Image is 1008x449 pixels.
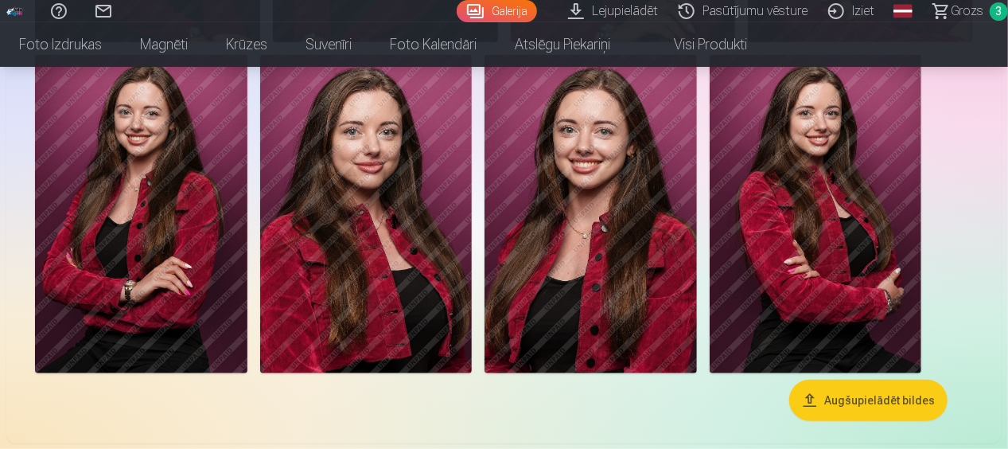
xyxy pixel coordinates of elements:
span: 3 [990,2,1008,21]
img: /fa1 [6,6,24,16]
span: Grozs [951,2,983,21]
a: Suvenīri [286,22,371,67]
a: Atslēgu piekariņi [496,22,629,67]
a: Magnēti [121,22,207,67]
button: Augšupielādēt bildes [789,380,948,421]
a: Foto kalendāri [371,22,496,67]
a: Krūzes [207,22,286,67]
a: Visi produkti [629,22,766,67]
